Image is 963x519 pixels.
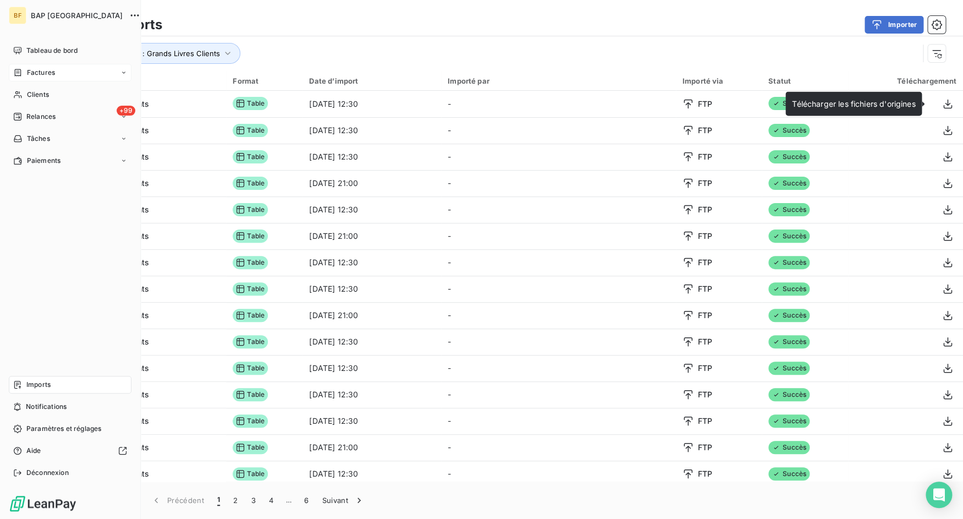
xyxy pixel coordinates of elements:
[698,468,712,479] span: FTP
[27,156,60,166] span: Paiements
[262,489,280,512] button: 4
[217,495,220,506] span: 1
[298,489,315,512] button: 6
[768,467,810,480] span: Succès
[698,336,712,347] span: FTP
[926,482,952,508] div: Open Intercom Messenger
[9,442,131,460] a: Aide
[233,467,268,480] span: Table
[78,43,240,64] button: Type d’import : Grands Livres Clients
[698,125,712,136] span: FTP
[768,362,810,375] span: Succès
[441,276,676,302] td: -
[280,491,298,509] span: …
[441,408,676,434] td: -
[233,177,268,190] span: Table
[26,380,51,390] span: Imports
[768,256,810,269] span: Succès
[441,170,676,196] td: -
[698,178,712,189] span: FTP
[698,99,712,110] span: FTP
[233,124,268,137] span: Table
[302,302,441,329] td: [DATE] 21:00
[31,11,123,20] span: BAP [GEOGRAPHIC_DATA]
[302,276,441,302] td: [DATE] 12:30
[441,144,676,170] td: -
[768,150,810,163] span: Succès
[441,249,676,276] td: -
[768,388,810,401] span: Succès
[309,77,434,85] div: Date d’import
[94,49,220,58] span: Type d’import : Grands Livres Clients
[768,97,810,110] span: Succès
[144,489,211,512] button: Précédent
[302,329,441,355] td: [DATE] 12:30
[233,309,268,322] span: Table
[698,416,712,427] span: FTP
[441,196,676,223] td: -
[698,363,712,374] span: FTP
[26,402,67,412] span: Notifications
[441,223,676,249] td: -
[768,77,841,85] div: Statut
[441,461,676,487] td: -
[26,424,101,434] span: Paramètres et réglages
[768,309,810,322] span: Succès
[27,90,49,100] span: Clients
[117,106,135,116] span: +99
[302,461,441,487] td: [DATE] 12:30
[768,282,810,296] span: Succès
[855,77,956,85] div: Téléchargement
[768,441,810,454] span: Succès
[233,150,268,163] span: Table
[233,388,268,401] span: Table
[441,381,676,408] td: -
[441,91,676,117] td: -
[698,310,712,321] span: FTP
[27,68,55,78] span: Factures
[233,414,268,428] span: Table
[302,249,441,276] td: [DATE] 12:30
[233,362,268,375] span: Table
[302,434,441,461] td: [DATE] 21:00
[302,355,441,381] td: [DATE] 12:30
[233,282,268,296] span: Table
[698,151,712,162] span: FTP
[768,124,810,137] span: Succès
[441,329,676,355] td: -
[302,170,441,196] td: [DATE] 21:00
[302,381,441,408] td: [DATE] 12:30
[768,230,810,243] span: Succès
[448,77,669,85] div: Importé par
[9,495,77,512] img: Logo LeanPay
[768,203,810,216] span: Succès
[441,117,676,144] td: -
[233,203,268,216] span: Table
[698,231,712,242] span: FTP
[441,355,676,381] td: -
[211,489,227,512] button: 1
[302,91,441,117] td: [DATE] 12:30
[26,446,41,456] span: Aide
[302,117,441,144] td: [DATE] 12:30
[865,16,923,34] button: Importer
[233,77,296,85] div: Format
[683,77,755,85] div: Importé via
[27,134,50,144] span: Tâches
[768,177,810,190] span: Succès
[441,434,676,461] td: -
[316,489,371,512] button: Suivant
[233,256,268,269] span: Table
[698,257,712,268] span: FTP
[792,99,915,108] span: Télécharger les fichiers d'origines
[233,97,268,110] span: Table
[302,144,441,170] td: [DATE] 12:30
[768,414,810,428] span: Succès
[698,204,712,215] span: FTP
[9,7,26,24] div: BF
[227,489,244,512] button: 2
[698,389,712,400] span: FTP
[245,489,262,512] button: 3
[302,408,441,434] td: [DATE] 12:30
[26,112,56,122] span: Relances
